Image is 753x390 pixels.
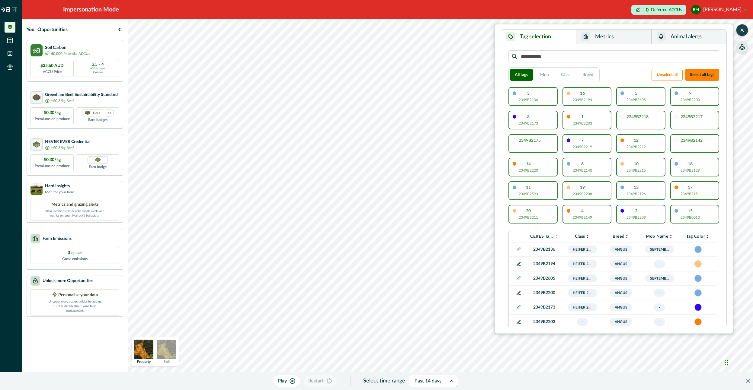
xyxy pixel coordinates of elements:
[568,274,597,282] span: Heifer 2024
[634,138,639,143] p: 12
[626,215,646,220] p: 2349B2209
[45,208,105,218] p: Make decisions faster with simple alerts and metrics on your livestock’s behaviour.
[90,67,105,70] p: ACCUs/ha/pa
[519,168,538,173] p: 2349B2220
[634,185,639,190] p: 13
[691,2,747,17] button: Rodney McIntyre[PERSON_NAME]
[530,234,554,239] p: CERES Tag VID
[535,69,554,81] button: Mob
[610,303,632,311] span: Angus
[635,209,637,213] p: 2
[45,183,74,189] p: Herd Insights
[634,162,639,166] p: 10
[646,234,668,239] p: Mob Name
[646,8,649,12] p: 0
[568,289,597,297] span: Heifer 2024
[40,63,64,69] p: $35.60 AUD
[573,191,592,197] p: 2349B2208
[45,45,90,51] p: Soil Carbon
[610,318,632,326] span: Angus
[526,162,531,166] p: 14
[686,234,705,239] p: Tag Color
[58,292,98,298] p: Personalise your data
[363,377,405,385] p: Select time range
[45,298,105,313] p: Uncover more opportunities by adding further details about your farm management.
[85,111,90,115] img: certification logo
[45,92,118,98] p: Greenham Beef Sustainability Standard
[652,69,683,81] button: Unselect all
[62,256,88,262] p: Gross emissions
[530,290,558,296] p: 2349B2200
[303,375,338,387] button: Restart
[51,201,98,208] p: Metrics and grazing alerts
[93,70,103,75] p: Pasture
[626,168,646,173] p: 2349B2215
[688,209,693,213] p: 15
[725,354,728,372] div: Drag
[519,215,538,220] p: 2349B2211
[635,91,637,96] p: 5
[43,236,72,242] p: Farm Emissions
[723,347,753,376] iframe: Chat Widget
[92,62,104,67] p: 3.5 - 4
[530,304,558,311] p: 2349B2173
[95,157,101,162] img: Greenham NEVER EVER certification badge
[530,246,558,253] p: 2349B2136
[654,289,665,297] span: -
[654,260,665,268] span: -
[581,138,584,143] p: 7
[27,26,68,33] p: Your Opportunities
[573,215,592,220] p: 2349B2149
[645,246,674,253] span: September Calving
[651,8,682,12] p: Deferred ACCUs
[157,340,176,359] img: soil preview
[573,144,592,150] p: 2349B2219
[556,69,575,81] button: Class
[164,360,170,363] p: Soil
[33,141,40,147] img: certification logo
[1,7,10,12] img: Logo
[51,98,74,103] p: +$0.3/kg Beef
[688,162,693,166] p: 18
[573,97,592,103] p: 2349B2194
[568,303,597,311] span: Heifer 2024
[568,260,597,268] span: Heifer 2024
[654,318,665,326] span: -
[278,377,287,385] p: Play
[530,275,558,282] p: 2349B2605
[519,97,538,103] p: 2349B2136
[610,260,632,268] span: Angus
[681,191,700,197] p: 2349B2151
[652,30,726,44] button: Animal alerts
[137,360,151,363] p: Property
[93,111,101,115] p: Tier 1
[581,162,584,166] p: 6
[573,121,592,126] p: 2349B2203
[743,376,753,386] button: Close
[45,139,90,145] p: NEVER EVER Credential
[581,115,584,119] p: 1
[63,5,119,14] div: Impersonation Mode
[519,191,538,197] p: 2349B2593
[44,110,61,116] p: $0.30/kg
[526,209,531,213] p: 20
[580,185,585,190] p: 19
[681,97,700,103] p: 2349B2200
[577,318,588,326] span: -
[108,111,111,115] p: 1+
[681,215,700,220] p: 2349B0013
[44,157,61,163] p: $0.30/kg
[626,191,646,197] p: 2349B2196
[71,252,82,255] span: kg CO2e
[610,246,632,253] span: Angus
[613,234,625,239] p: Breed
[576,30,651,44] button: Metrics
[575,234,585,239] p: Class
[626,115,649,119] p: 2349B2218
[68,250,82,256] p: 0
[573,168,592,173] p: 2349B2140
[685,69,719,81] button: Select all tags
[681,115,703,119] p: 2349B2217
[581,209,584,213] p: 4
[43,69,62,75] p: ACCU Price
